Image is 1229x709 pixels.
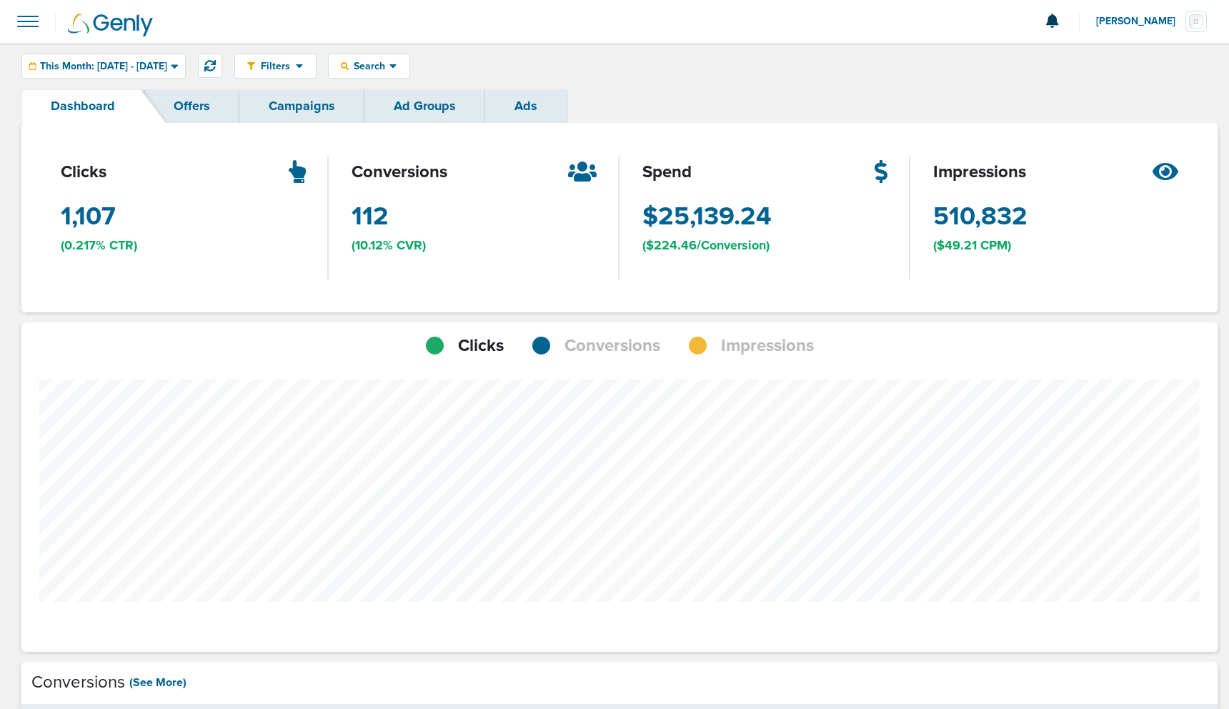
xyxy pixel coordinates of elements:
span: Impressions [721,334,814,358]
h4: Conversions [31,673,125,693]
span: ($49.21 CPM) [933,237,1011,254]
span: 510,832 [933,199,1028,234]
a: Dashboard [21,89,144,123]
span: Search [349,60,389,72]
img: Genly [68,14,153,36]
a: Ads [485,89,567,123]
span: clicks [61,160,106,184]
span: spend [642,160,692,184]
span: 112 [352,199,389,234]
span: This Month: [DATE] - [DATE] [40,61,167,71]
span: Filters [255,60,296,72]
a: Offers [144,89,239,123]
span: Clicks [458,334,504,358]
span: 1,107 [61,199,116,234]
span: ($224.46/Conversion) [642,237,770,254]
span: [PERSON_NAME] [1096,16,1185,26]
span: (10.12% CVR) [352,237,426,254]
a: Ad Groups [364,89,485,123]
span: conversions [352,160,447,184]
span: (0.217% CTR) [61,237,137,254]
span: impressions [933,160,1026,184]
a: Campaigns [239,89,364,123]
span: Conversions [564,334,660,358]
span: $25,139.24 [642,199,771,234]
a: (See More) [129,675,186,690]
